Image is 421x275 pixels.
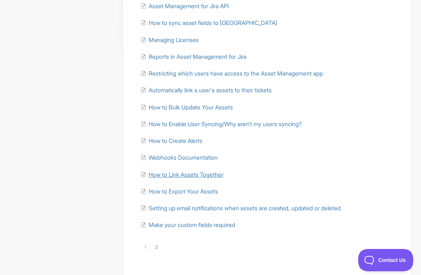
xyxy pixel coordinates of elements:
a: How to Create Alerts [140,137,203,144]
a: Asset Management for Jira API [140,3,229,10]
a: Make your custom fields required [140,221,235,228]
iframe: Toggle Customer Support [358,249,414,271]
a: Setting up email notifications when assets are created, updated or deleted [140,205,341,212]
a: 1 [140,244,150,250]
span: Managing Licenses [149,36,199,44]
span: Setting up email notifications when assets are created, updated or deleted [149,205,341,212]
a: Webhooks Documentation [140,154,218,161]
a: Restricting which users have access to the Asset Management app [140,70,323,77]
span: Restricting which users have access to the Asset Management app [149,70,323,77]
a: How to Link Assets Together [140,171,223,178]
a: How to Export Your Assets [140,188,218,195]
span: Make your custom fields required [149,221,235,228]
span: How to Enable User Syncing/Why aren't my users syncing? [149,121,302,128]
span: Asset Management for Jira API [149,3,229,10]
a: How to sync asset fields to [GEOGRAPHIC_DATA] [140,19,277,26]
span: Webhooks Documentation [149,154,218,161]
a: Reports in Asset Management for Jira [140,53,246,60]
span: How to Bulk Update Your Assets [149,104,233,111]
a: Managing Licenses [140,36,199,44]
span: How to Link Assets Together [149,171,223,178]
a: Automatically link a user's assets to their tickets [140,87,272,94]
span: How to sync asset fields to [GEOGRAPHIC_DATA] [149,19,277,26]
a: How to Bulk Update Your Assets [140,104,233,111]
a: How to Enable User Syncing/Why aren't my users syncing? [140,121,302,128]
span: How to Export Your Assets [149,188,218,195]
span: Reports in Asset Management for Jira [149,53,246,60]
a: 2 [150,244,162,250]
span: How to Create Alerts [149,137,203,144]
span: Automatically link a user's assets to their tickets [149,87,272,94]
